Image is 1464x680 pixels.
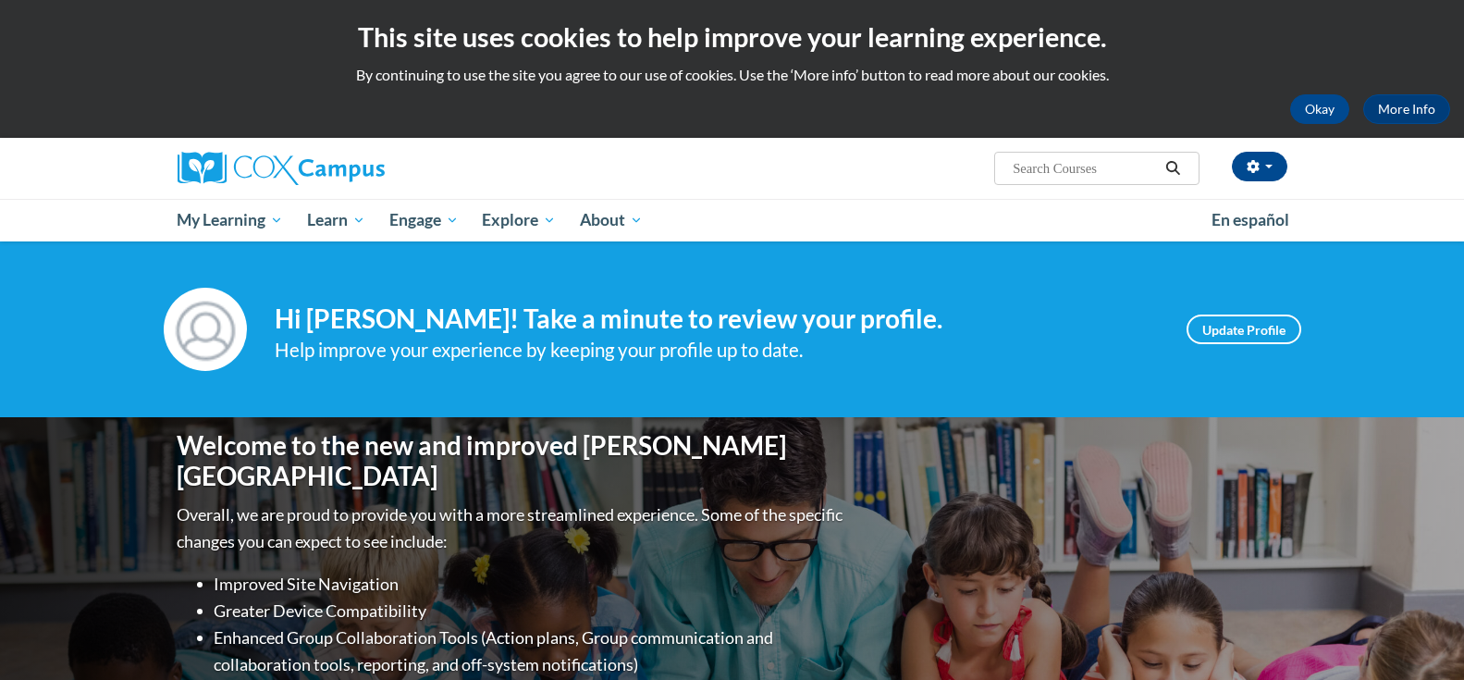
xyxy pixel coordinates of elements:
span: About [580,209,643,231]
button: Search [1159,157,1187,179]
li: Enhanced Group Collaboration Tools (Action plans, Group communication and collaboration tools, re... [215,624,848,678]
button: Account Settings [1232,152,1287,181]
a: Cox Campus [178,152,529,185]
span: Explore [482,209,556,231]
h1: Welcome to the new and improved [PERSON_NAME][GEOGRAPHIC_DATA] [178,430,848,492]
a: En español [1199,201,1301,240]
li: Improved Site Navigation [215,571,848,598]
a: My Learning [166,199,296,241]
span: Learn [307,209,365,231]
li: Greater Device Compatibility [215,598,848,624]
button: Okay [1290,94,1349,124]
h4: Hi [PERSON_NAME]! Take a minute to review your profile. [275,303,1159,335]
span: En español [1212,210,1289,229]
a: Engage [377,199,471,241]
a: About [568,199,655,241]
div: Help improve your experience by keeping your profile up to date. [275,335,1159,365]
a: Learn [295,199,377,241]
img: Profile Image [164,288,247,371]
img: Cox Campus [178,152,385,185]
input: Search Courses [1011,157,1159,179]
iframe: Button to launch messaging window [1390,606,1449,665]
p: By continuing to use the site you agree to our use of cookies. Use the ‘More info’ button to read... [14,65,1450,85]
a: Explore [470,199,568,241]
span: Engage [389,209,459,231]
span: My Learning [177,209,283,231]
p: Overall, we are proud to provide you with a more streamlined experience. Some of the specific cha... [178,501,848,555]
a: Update Profile [1187,315,1301,344]
a: More Info [1363,94,1450,124]
div: Main menu [150,199,1315,241]
h2: This site uses cookies to help improve your learning experience. [14,19,1450,56]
